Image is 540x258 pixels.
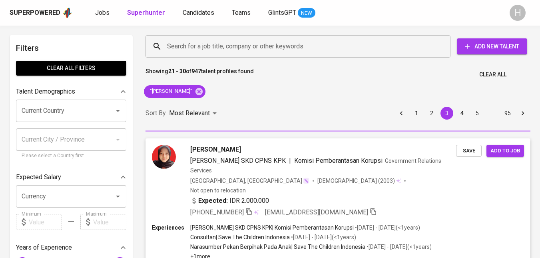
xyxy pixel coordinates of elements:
a: Jobs [95,8,111,18]
b: 21 - 30 [168,68,186,74]
span: Add to job [490,146,520,156]
p: • [DATE] - [DATE] ( <1 years ) [365,243,432,251]
input: Value [93,214,126,230]
b: Superhunter [127,9,165,16]
p: Please select a Country first [22,152,121,160]
button: Open [112,105,124,116]
button: Go to page 4 [456,107,468,120]
button: Clear All filters [16,61,126,76]
span: Teams [232,9,251,16]
button: Go to page 5 [471,107,484,120]
p: • [DATE] - [DATE] ( <1 years ) [354,224,420,232]
img: magic_wand.svg [303,178,309,184]
p: Talent Demographics [16,87,75,96]
div: Most Relevant [169,106,219,121]
p: Sort By [145,108,166,118]
img: ad0cd6b5f3b8c5bc8038b9aa92593072.jpg [152,145,176,169]
span: [PHONE_NUMBER] [190,208,244,216]
button: Go to page 2 [425,107,438,120]
p: Showing of talent profiles found [145,67,254,82]
button: Clear All [476,67,510,82]
span: Candidates [183,9,214,16]
a: Teams [232,8,252,18]
b: Expected: [198,196,228,206]
div: (2003) [317,177,401,185]
a: Superpoweredapp logo [10,7,73,19]
p: Consultan | Save The Children Indonesia [190,233,290,241]
span: Jobs [95,9,110,16]
div: "[PERSON_NAME]" [144,85,205,98]
div: IDR 2.000.000 [190,196,269,206]
button: Go to page 95 [501,107,514,120]
button: Add to job [486,145,524,157]
span: "[PERSON_NAME]" [144,88,197,95]
span: Clear All filters [22,63,120,73]
div: Superpowered [10,8,60,18]
div: [GEOGRAPHIC_DATA], [GEOGRAPHIC_DATA] [190,177,309,185]
div: … [486,109,499,117]
span: NEW [298,9,315,17]
button: Go to previous page [395,107,408,120]
div: Expected Salary [16,169,126,185]
span: Add New Talent [463,42,521,52]
span: | [289,156,291,166]
p: Years of Experience [16,243,72,252]
p: Narasumber Pekan Berpihak Pada Anak | Save The Children Indonesia [190,243,365,251]
span: [EMAIL_ADDRESS][DOMAIN_NAME] [265,208,368,216]
p: • [DATE] - [DATE] ( <1 years ) [290,233,356,241]
b: 947 [191,68,201,74]
span: Clear All [479,70,506,80]
div: Talent Demographics [16,84,126,100]
span: [DEMOGRAPHIC_DATA] [317,177,378,185]
div: H [510,5,526,21]
button: Open [112,191,124,202]
a: Superhunter [127,8,167,18]
button: Go to page 1 [410,107,423,120]
p: Expected Salary [16,172,61,182]
span: GlintsGPT [268,9,296,16]
a: GlintsGPT NEW [268,8,315,18]
input: Value [29,214,62,230]
div: Years of Experience [16,240,126,256]
span: Save [460,146,478,156]
span: Government Relations Services [190,158,441,174]
p: Most Relevant [169,108,210,118]
span: [PERSON_NAME] [190,145,241,154]
button: Save [456,145,482,157]
nav: pagination navigation [394,107,530,120]
h6: Filters [16,42,126,54]
p: Not open to relocation [190,186,246,194]
p: Experiences [152,224,190,232]
button: Add New Talent [457,38,527,54]
button: page 3 [440,107,453,120]
span: [PERSON_NAME] SKD CPNS KPK [190,157,286,164]
span: Komisi Pemberantasan Korupsi [294,157,383,164]
img: app logo [62,7,73,19]
button: Go to next page [516,107,529,120]
p: [PERSON_NAME] SKD CPNS KPK | Komisi Pemberantasan Korupsi [190,224,354,232]
a: Candidates [183,8,216,18]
